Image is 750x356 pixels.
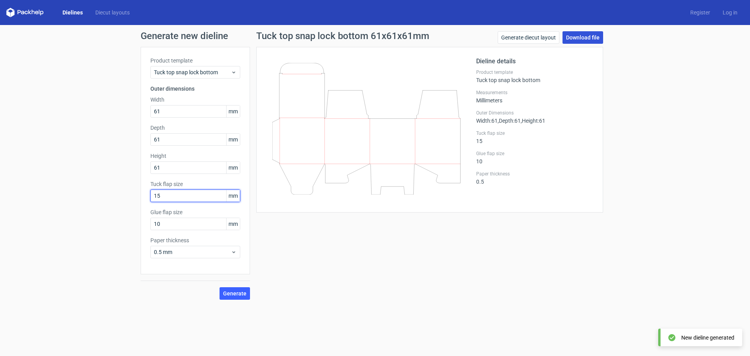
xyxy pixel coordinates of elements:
label: Paper thickness [150,236,240,244]
div: 0.5 [476,171,593,185]
label: Paper thickness [476,171,593,177]
div: Tuck top snap lock bottom [476,69,593,83]
span: 0.5 mm [154,248,231,256]
a: Dielines [56,9,89,16]
label: Glue flap size [476,150,593,157]
h1: Generate new dieline [141,31,609,41]
label: Outer Dimensions [476,110,593,116]
h2: Dieline details [476,57,593,66]
div: 15 [476,130,593,144]
a: Log in [716,9,744,16]
label: Measurements [476,89,593,96]
span: mm [226,218,240,230]
span: mm [226,162,240,174]
label: Tuck flap size [476,130,593,136]
button: Generate [220,287,250,300]
label: Product template [476,69,593,75]
label: Height [150,152,240,160]
span: Generate [223,291,246,296]
a: Register [684,9,716,16]
label: Product template [150,57,240,64]
span: mm [226,106,240,117]
label: Depth [150,124,240,132]
h3: Outer dimensions [150,85,240,93]
span: Width : 61 [476,118,498,124]
label: Tuck flap size [150,180,240,188]
span: , Height : 61 [521,118,545,124]
span: Tuck top snap lock bottom [154,68,231,76]
div: Millimeters [476,89,593,104]
span: , Depth : 61 [498,118,521,124]
label: Width [150,96,240,104]
div: New dieline generated [681,334,734,342]
div: 10 [476,150,593,165]
a: Diecut layouts [89,9,136,16]
a: Generate diecut layout [498,31,559,44]
label: Glue flap size [150,208,240,216]
span: mm [226,134,240,145]
span: mm [226,190,240,202]
h1: Tuck top snap lock bottom 61x61x61mm [256,31,429,41]
a: Download file [562,31,603,44]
